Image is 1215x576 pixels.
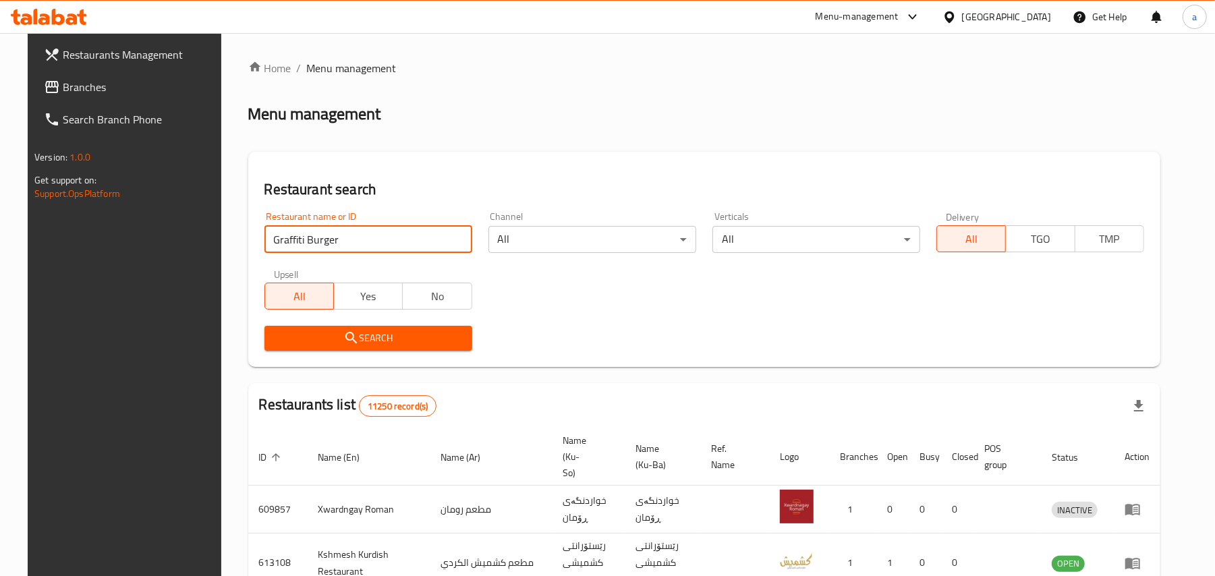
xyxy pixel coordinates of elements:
span: a [1192,9,1197,24]
span: No [408,287,466,306]
a: Support.OpsPlatform [34,185,120,202]
div: Export file [1123,390,1155,422]
div: INACTIVE [1052,502,1098,518]
span: Restaurants Management [63,47,220,63]
h2: Menu management [248,103,381,125]
span: 11250 record(s) [360,400,436,413]
span: Name (En) [318,449,378,465]
span: TGO [1011,229,1069,249]
span: Get support on: [34,171,96,189]
span: 1.0.0 [69,148,90,166]
th: Open [877,428,909,486]
th: Branches [830,428,877,486]
button: All [264,283,334,310]
li: / [297,60,302,76]
span: Name (Ku-Ba) [636,440,685,473]
span: Name (Ku-So) [563,432,609,481]
span: Status [1052,449,1096,465]
td: 0 [942,486,974,534]
span: Branches [63,79,220,95]
div: Menu [1125,555,1150,571]
a: Home [248,60,291,76]
td: Xwardngay Roman [308,486,430,534]
span: All [271,287,329,306]
a: Restaurants Management [33,38,231,71]
div: All [712,226,920,253]
span: OPEN [1052,556,1085,571]
button: TMP [1075,225,1144,252]
span: Name (Ar) [441,449,498,465]
button: All [936,225,1006,252]
div: [GEOGRAPHIC_DATA] [962,9,1051,24]
div: Menu [1125,501,1150,517]
input: Search for restaurant name or ID.. [264,226,472,253]
button: Yes [333,283,403,310]
label: Upsell [274,269,299,279]
a: Branches [33,71,231,103]
a: Search Branch Phone [33,103,231,136]
td: مطعم رومان [430,486,552,534]
th: Logo [769,428,830,486]
span: Search [275,330,461,347]
button: TGO [1005,225,1075,252]
td: 0 [877,486,909,534]
td: 0 [909,486,942,534]
label: Delivery [946,212,980,221]
td: 609857 [248,486,308,534]
button: No [402,283,472,310]
nav: breadcrumb [248,60,1160,76]
span: Yes [339,287,397,306]
th: Action [1114,428,1160,486]
img: Xwardngay Roman [780,490,814,523]
span: ID [259,449,285,465]
th: Closed [942,428,974,486]
span: Menu management [307,60,397,76]
span: Search Branch Phone [63,111,220,127]
h2: Restaurant search [264,179,1144,200]
div: All [488,226,696,253]
td: خواردنگەی ڕۆمان [625,486,701,534]
span: POS group [985,440,1025,473]
td: 1 [830,486,877,534]
td: خواردنگەی ڕۆمان [552,486,625,534]
span: Ref. Name [712,440,753,473]
th: Busy [909,428,942,486]
div: Total records count [359,395,436,417]
span: TMP [1081,229,1139,249]
span: INACTIVE [1052,502,1098,518]
h2: Restaurants list [259,395,437,417]
span: Version: [34,148,67,166]
span: All [942,229,1000,249]
div: Menu-management [816,9,899,25]
button: Search [264,326,472,351]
